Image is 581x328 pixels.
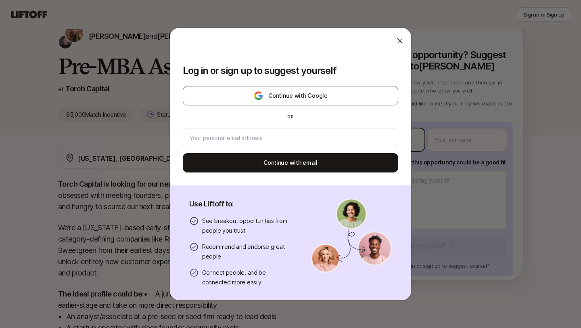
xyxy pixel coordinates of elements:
[183,65,398,76] p: Log in or sign up to suggest yourself
[311,198,392,273] img: signup-banner
[183,86,398,105] button: Continue with Google
[253,91,263,101] img: google-logo
[189,198,292,210] p: Use Liftoff to:
[284,114,297,120] div: or
[190,133,391,143] input: Your personal email address
[183,153,398,172] button: Continue with email
[202,216,292,235] p: See breakout opportunities from people you trust
[202,242,292,261] p: Recommend and endorse great people
[202,268,292,287] p: Connect people, and be connected more easily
